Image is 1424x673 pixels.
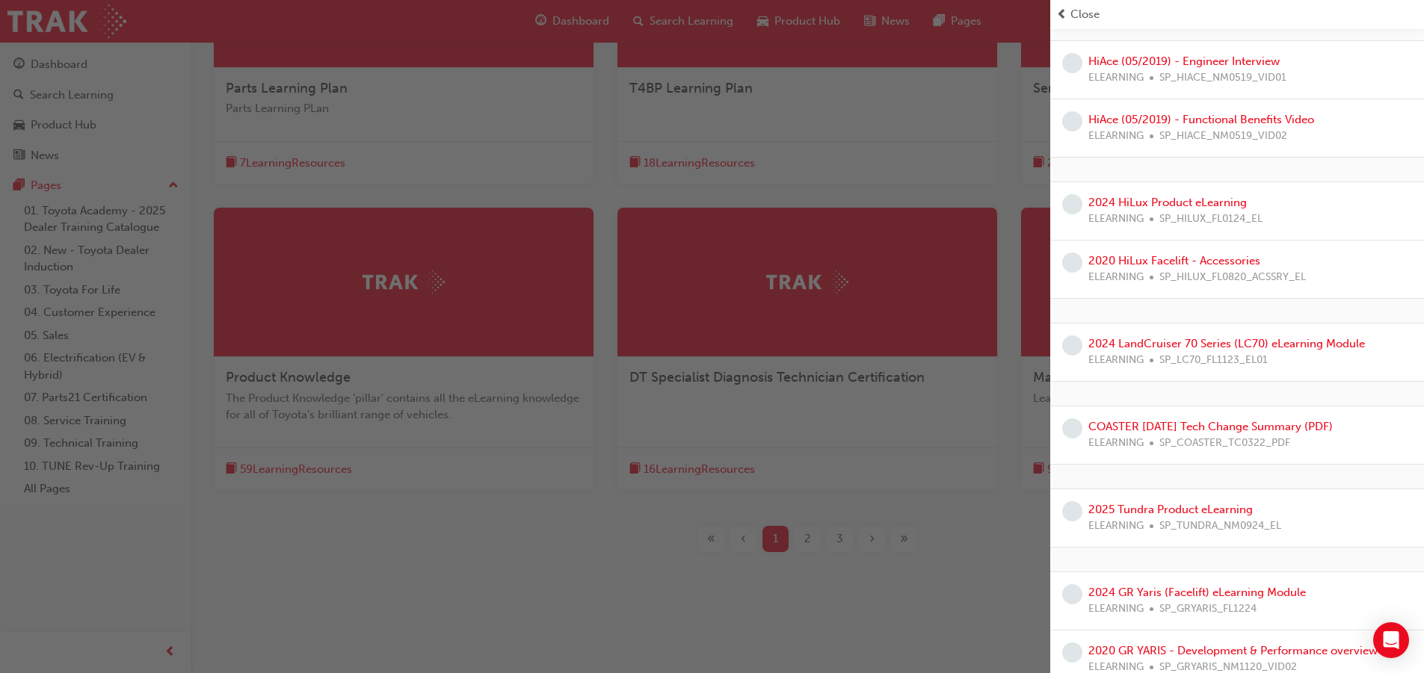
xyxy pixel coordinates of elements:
[1088,352,1144,369] span: ELEARNING
[1088,55,1280,68] a: HiAce (05/2019) - Engineer Interview
[1062,194,1082,214] span: learningRecordVerb_NONE-icon
[1088,601,1144,618] span: ELEARNING
[1056,6,1067,23] span: prev-icon
[1088,518,1144,535] span: ELEARNING
[1062,111,1082,131] span: learningRecordVerb_NONE-icon
[1062,53,1082,73] span: learningRecordVerb_NONE-icon
[1088,644,1378,657] a: 2020 GR YARIS - Development & Performance overview
[1159,518,1281,535] span: SP_TUNDRA_NM0924_EL
[1062,335,1082,356] span: learningRecordVerb_NONE-icon
[1088,113,1314,126] a: HiAce (05/2019) - Functional Benefits Video
[1062,252,1082,273] span: learningRecordVerb_NONE-icon
[1088,337,1365,350] a: 2024 LandCruiser 70 Series (LC70) eLearning Module
[1088,69,1144,87] span: ELEARNING
[1088,420,1333,433] a: COASTER [DATE] Tech Change Summary (PDF)
[1088,196,1247,209] a: 2024 HiLux Product eLearning
[1088,269,1144,286] span: ELEARNING
[1088,586,1306,599] a: 2024 GR Yaris (Facelift) eLearning Module
[1062,642,1082,663] span: learningRecordVerb_NONE-icon
[1159,601,1257,618] span: SP_GRYARIS_FL1224
[1062,501,1082,521] span: learningRecordVerb_NONE-icon
[1159,211,1263,228] span: SP_HILUX_FL0124_EL
[1159,69,1286,87] span: SP_HIACE_NM0519_VID01
[1062,584,1082,604] span: learningRecordVerb_NONE-icon
[1088,503,1253,516] a: 2025 Tundra Product eLearning
[1088,128,1144,145] span: ELEARNING
[1062,418,1082,438] span: learningRecordVerb_NONE-icon
[1088,211,1144,228] span: ELEARNING
[1159,435,1290,452] span: SP_COASTER_TC0322_PDF
[1373,622,1409,658] div: Open Intercom Messenger
[1159,128,1287,145] span: SP_HIACE_NM0519_VID02
[1159,352,1268,369] span: SP_LC70_FL1123_EL01
[1070,6,1100,23] span: Close
[1056,6,1418,23] button: prev-iconClose
[1159,269,1306,286] span: SP_HILUX_FL0820_ACSSRY_EL
[1088,254,1260,267] a: 2020 HiLux Facelift - Accessories
[1088,435,1144,452] span: ELEARNING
